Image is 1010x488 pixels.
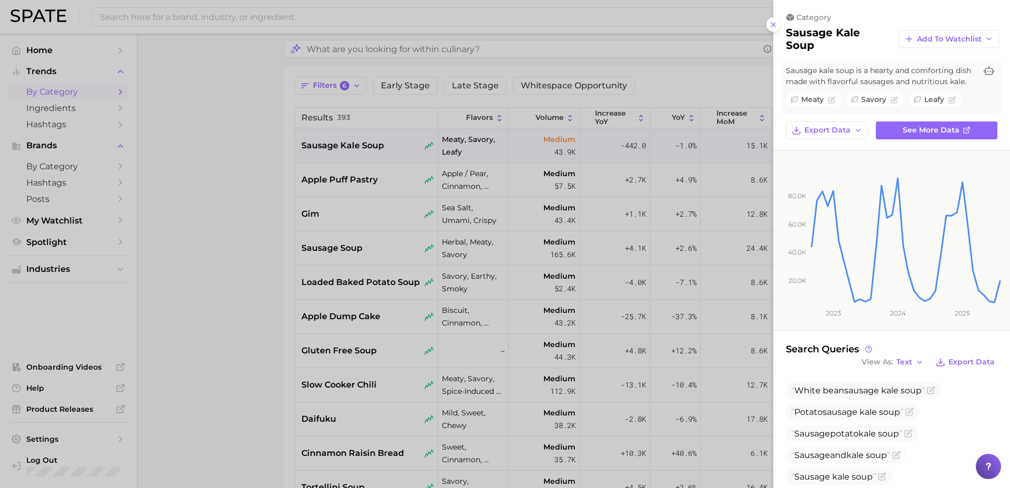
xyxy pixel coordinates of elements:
tspan: 80.0k [788,192,806,200]
button: Flag as miscategorized or irrelevant [878,472,886,481]
span: kale [858,429,876,439]
span: See more data [903,126,959,135]
span: Sausage [794,429,830,439]
span: soup [866,450,887,460]
span: sausage [844,385,879,395]
span: kale [860,407,877,417]
span: soup [878,429,899,439]
button: Flag as miscategorized or irrelevant [927,386,935,394]
span: kale [846,450,864,460]
span: kale [881,385,898,395]
tspan: 2025 [955,309,970,317]
button: Flag as miscategorized or irrelevant [828,96,835,104]
button: Export Data [933,355,997,370]
span: Text [896,359,912,365]
span: Export Data [948,358,995,367]
span: Sausage [794,450,830,460]
span: Sausage [794,472,830,482]
span: category [796,13,831,22]
span: sausage [823,407,857,417]
tspan: 2023 [826,309,841,317]
tspan: 60.0k [789,220,806,228]
button: Flag as miscategorized or irrelevant [948,96,956,104]
button: Flag as miscategorized or irrelevant [904,429,913,438]
button: Flag as miscategorized or irrelevant [892,451,901,459]
span: Sausage kale soup is a hearty and comforting dish made with flavorful sausages and nutritious kale. [786,65,976,87]
tspan: 2024 [890,309,906,317]
button: Flag as miscategorized or irrelevant [891,96,898,104]
span: White bean [791,385,925,395]
span: leafy [924,94,944,105]
span: potato [791,429,902,439]
button: Add to Watchlist [898,30,999,48]
span: Add to Watchlist [917,35,982,44]
button: Flag as miscategorized or irrelevant [905,408,914,416]
button: Export Data [786,121,868,139]
span: Search Queries [786,343,874,355]
tspan: 20.0k [789,277,806,284]
button: View AsText [859,355,926,369]
span: View As [862,359,893,365]
a: See more data [876,121,997,139]
h2: sausage kale soup [786,26,890,52]
span: soup [879,407,900,417]
tspan: 40.0k [788,248,806,256]
span: Export Data [804,126,851,135]
span: soup [901,385,922,395]
span: kale [832,472,850,482]
span: Potato [791,407,903,417]
span: meaty [801,94,824,105]
span: savory [861,94,886,105]
span: soup [852,472,873,482]
span: and [791,450,890,460]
